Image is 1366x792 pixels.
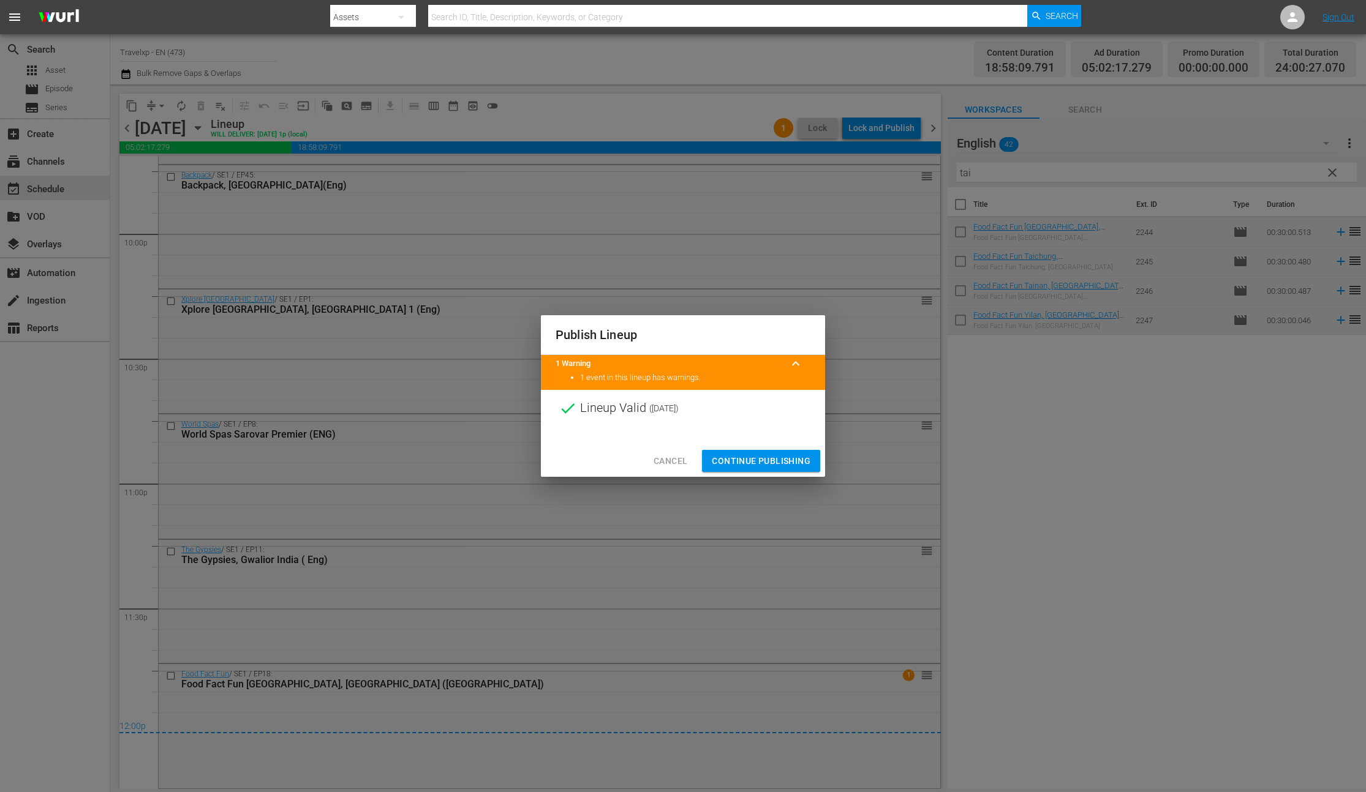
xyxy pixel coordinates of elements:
[1046,5,1078,27] span: Search
[580,372,810,384] li: 1 event in this lineup has warnings.
[649,399,679,417] span: ( [DATE] )
[556,358,781,370] title: 1 Warning
[1323,12,1354,22] a: Sign Out
[788,356,803,371] span: keyboard_arrow_up
[654,454,687,469] span: Cancel
[644,450,697,473] button: Cancel
[702,450,820,473] button: Continue Publishing
[781,349,810,378] button: keyboard_arrow_up
[712,454,810,469] span: Continue Publishing
[556,325,810,345] h2: Publish Lineup
[29,3,88,32] img: ans4CAIJ8jUAAAAAAAAAAAAAAAAAAAAAAAAgQb4GAAAAAAAAAAAAAAAAAAAAAAAAJMjXAAAAAAAAAAAAAAAAAAAAAAAAgAT5G...
[7,10,22,24] span: menu
[541,390,825,427] div: Lineup Valid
